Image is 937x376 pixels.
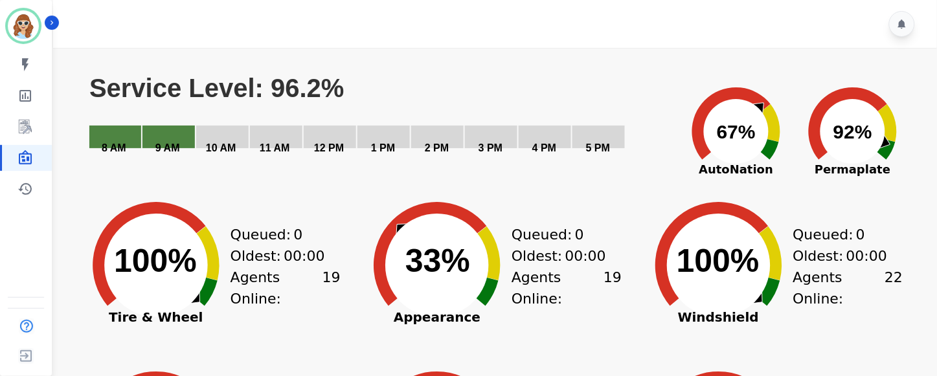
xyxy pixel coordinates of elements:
span: AutoNation [678,160,795,178]
div: Oldest: [512,245,609,267]
span: 0 [856,224,865,245]
text: 100% [677,243,760,279]
text: 67% [717,121,756,142]
span: Windshield [638,311,800,324]
span: 0 [575,224,584,245]
span: 00:00 [565,245,606,267]
text: 100% [114,243,197,279]
div: Oldest: [231,245,328,267]
text: 1 PM [371,142,395,153]
div: Agents Online: [793,267,903,309]
span: Tire & Wheel [75,311,237,324]
text: 10 AM [206,142,236,153]
span: 0 [293,224,302,245]
text: 33% [405,243,470,279]
span: 00:00 [284,245,324,267]
text: 4 PM [532,142,556,153]
text: 5 PM [586,142,610,153]
div: Queued: [231,224,328,245]
text: 92% [833,121,872,142]
text: 11 AM [260,142,290,153]
span: 19 [604,267,622,309]
span: 00:00 [846,245,887,267]
div: Queued: [793,224,890,245]
span: 22 [885,267,903,309]
div: Agents Online: [231,267,341,309]
svg: Service Level: 96.2% [88,73,670,170]
text: 2 PM [425,142,449,153]
img: Bordered avatar [8,10,39,41]
text: 9 AM [155,142,180,153]
span: Permaplate [795,160,911,178]
div: Oldest: [793,245,890,267]
text: 3 PM [479,142,502,153]
div: Queued: [512,224,609,245]
text: 12 PM [314,142,344,153]
text: Service Level: 96.2% [89,74,344,102]
text: 8 AM [102,142,126,153]
div: Agents Online: [512,267,622,309]
span: 19 [322,267,341,309]
span: Appearance [356,311,518,324]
